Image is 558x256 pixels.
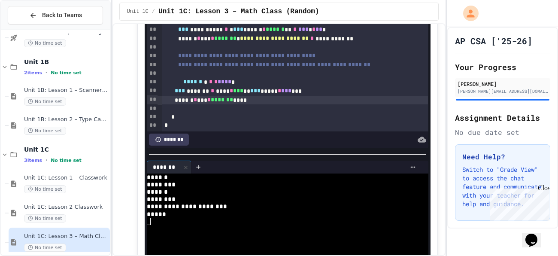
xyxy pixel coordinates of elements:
[522,222,549,247] iframe: chat widget
[24,70,42,76] span: 2 items
[24,116,108,123] span: Unit 1B: Lesson 2 – Type Casting
[24,158,42,163] span: 3 items
[24,204,108,211] span: Unit 1C: Lesson 2 Classwork
[51,158,82,163] span: No time set
[24,174,108,182] span: Unit 1C: Lesson 1 – Classwork
[24,127,66,135] span: No time set
[455,61,550,73] h2: Your Progress
[45,69,47,76] span: •
[24,39,66,47] span: No time set
[24,87,108,94] span: Unit 1B: Lesson 1 – Scanner Class (Classwork & Homework)
[458,80,548,88] div: [PERSON_NAME]
[455,112,550,124] h2: Assignment Details
[158,6,319,17] span: Unit 1C: Lesson 3 – Math Class (Random)
[3,3,59,55] div: Chat with us now!Close
[152,8,155,15] span: /
[24,244,66,252] span: No time set
[24,185,66,193] span: No time set
[454,3,481,23] div: My Account
[455,127,550,137] div: No due date set
[462,165,543,208] p: Switch to "Grade View" to access the chat feature and communicate with your teacher for help and ...
[8,6,103,24] button: Back to Teams
[455,35,532,47] h1: AP CSA ['25-26]
[24,146,108,153] span: Unit 1C
[51,70,82,76] span: No time set
[24,214,66,222] span: No time set
[487,184,549,221] iframe: chat widget
[24,98,66,106] span: No time set
[24,233,108,240] span: Unit 1C: Lesson 3 – Math Class (Random)
[458,88,548,94] div: [PERSON_NAME][EMAIL_ADDRESS][DOMAIN_NAME]
[42,11,82,20] span: Back to Teams
[127,8,148,15] span: Unit 1C
[24,58,108,66] span: Unit 1B
[462,152,543,162] h3: Need Help?
[45,157,47,164] span: •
